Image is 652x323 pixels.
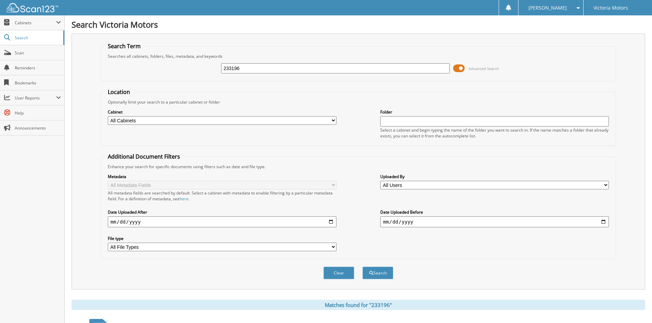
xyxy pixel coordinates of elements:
[380,216,609,227] input: end
[593,6,628,10] span: Victoria Motors
[323,267,354,279] button: Clear
[528,6,567,10] span: [PERSON_NAME]
[108,209,336,215] label: Date Uploaded After
[108,190,336,202] div: All metadata fields are searched by default. Select a cabinet with metadata to enable filtering b...
[15,65,61,71] span: Reminders
[362,267,393,279] button: Search
[104,153,183,160] legend: Additional Document Filters
[108,174,336,179] label: Metadata
[380,209,609,215] label: Date Uploaded Before
[7,3,58,12] img: scan123-logo-white.svg
[104,53,612,59] div: Searches all cabinets, folders, files, metadata, and keywords
[15,35,60,41] span: Search
[108,235,336,241] label: File type
[380,109,609,115] label: Folder
[104,88,133,96] legend: Location
[15,20,56,26] span: Cabinets
[15,80,61,86] span: Bookmarks
[104,42,144,50] legend: Search Term
[72,300,645,310] div: Matches found for "233196"
[380,127,609,139] div: Select a cabinet and begin typing the name of the folder you want to search in. If the name match...
[469,66,499,71] span: Advanced Search
[15,125,61,131] span: Announcements
[108,109,336,115] label: Cabinet
[15,110,61,116] span: Help
[104,99,612,105] div: Optionally limit your search to a particular cabinet or folder
[380,174,609,179] label: Uploaded By
[108,216,336,227] input: start
[15,50,61,56] span: Scan
[15,95,56,101] span: User Reports
[104,164,612,170] div: Enhance your search for specific documents using filters such as date and file type.
[180,196,189,202] a: here
[72,19,645,30] h1: Search Victoria Motors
